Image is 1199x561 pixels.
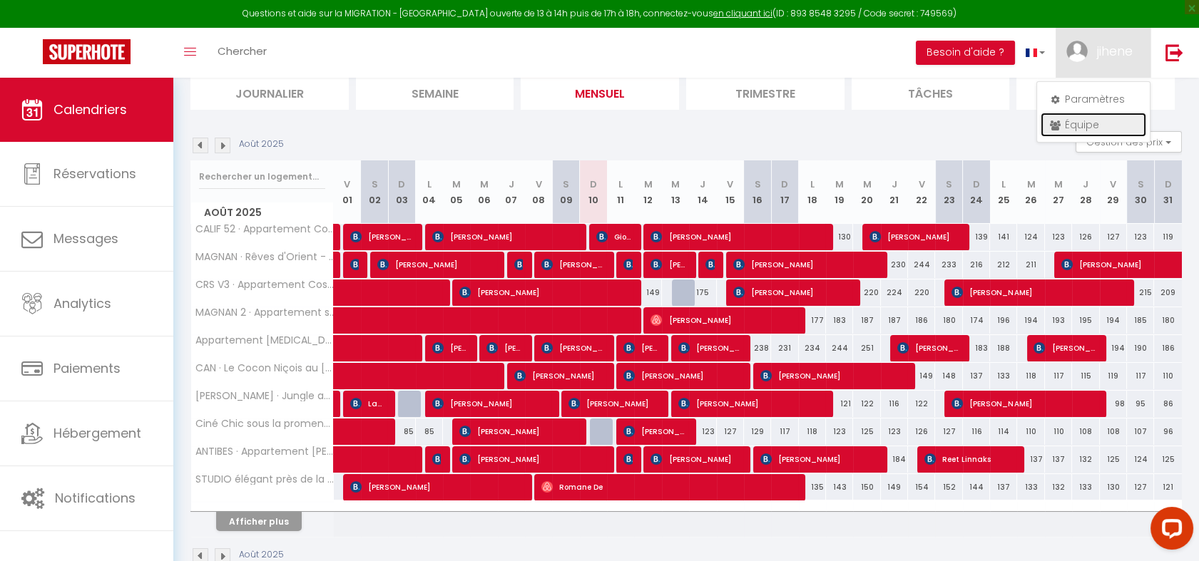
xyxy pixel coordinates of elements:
[733,279,851,306] span: [PERSON_NAME]
[908,363,935,389] div: 149
[486,334,523,361] span: [PERSON_NAME]
[963,418,990,445] div: 116
[541,334,605,361] span: [PERSON_NAME]
[1165,43,1183,61] img: logout
[1154,474,1182,500] div: 121
[689,279,716,306] div: 175
[650,307,795,334] span: [PERSON_NAME]
[924,446,1015,473] span: Reet Linnaks
[990,474,1017,500] div: 137
[1100,335,1127,361] div: 194
[1097,42,1133,60] span: jihene
[919,177,925,191] abbr: V
[1100,307,1127,334] div: 194
[1138,177,1144,191] abbr: S
[193,474,336,485] span: STUDIO élégant près de la Prom
[990,363,1017,389] div: 133
[835,177,844,191] abbr: M
[990,335,1017,361] div: 188
[1017,474,1044,500] div: 133
[1041,87,1146,111] a: Paramètres
[1127,224,1154,250] div: 123
[372,177,378,191] abbr: S
[207,28,277,78] a: Chercher
[53,230,118,247] span: Messages
[908,474,935,500] div: 154
[618,177,623,191] abbr: L
[963,307,990,334] div: 174
[1100,391,1127,417] div: 98
[1045,224,1072,250] div: 123
[1127,418,1154,445] div: 107
[193,252,336,262] span: MAGNAN · Rêves d'Orient - proche mer
[1154,307,1182,334] div: 180
[771,418,798,445] div: 117
[350,473,522,500] span: [PERSON_NAME]
[1045,307,1072,334] div: 193
[1100,474,1127,500] div: 130
[1154,335,1182,361] div: 186
[755,177,761,191] abbr: S
[521,75,679,110] li: Mensuel
[623,334,660,361] span: [PERSON_NAME]
[705,251,715,278] span: [PERSON_NAME]
[935,363,962,389] div: 148
[897,334,961,361] span: [PERSON_NAME]
[1127,363,1154,389] div: 117
[596,223,633,250] span: Giorgia Porta
[193,279,336,290] span: CRS V3 · Appartement Cosy Proche mer - Clim
[760,362,905,389] span: [PERSON_NAME]
[1154,279,1182,306] div: 209
[826,307,853,334] div: 183
[1045,160,1072,224] th: 27
[541,251,605,278] span: [PERSON_NAME]
[1017,252,1044,278] div: 211
[935,474,962,500] div: 152
[1127,391,1154,417] div: 95
[443,160,470,224] th: 05
[1017,160,1044,224] th: 26
[1072,224,1099,250] div: 126
[190,75,349,110] li: Journalier
[1165,177,1172,191] abbr: D
[459,418,577,445] span: [PERSON_NAME]
[525,160,552,224] th: 08
[1127,160,1154,224] th: 30
[1017,224,1044,250] div: 124
[881,279,908,306] div: 224
[623,446,633,473] span: [PERSON_NAME]
[990,224,1017,250] div: 141
[1001,177,1006,191] abbr: L
[1127,446,1154,473] div: 124
[1072,474,1099,500] div: 133
[990,307,1017,334] div: 196
[908,391,935,417] div: 122
[717,418,744,445] div: 127
[216,512,302,531] button: Afficher plus
[973,177,980,191] abbr: D
[650,446,741,473] span: [PERSON_NAME]
[1127,335,1154,361] div: 190
[853,279,880,306] div: 220
[590,177,597,191] abbr: D
[1072,160,1099,224] th: 28
[826,474,853,500] div: 143
[1154,160,1182,224] th: 31
[1045,474,1072,500] div: 132
[1017,307,1044,334] div: 194
[1072,418,1099,445] div: 108
[1100,363,1127,389] div: 119
[1066,41,1088,62] img: ...
[771,160,798,224] th: 17
[733,251,878,278] span: [PERSON_NAME]
[1017,446,1044,473] div: 137
[689,418,716,445] div: 123
[388,160,415,224] th: 03
[53,101,127,118] span: Calendriers
[479,177,488,191] abbr: M
[552,160,579,224] th: 09
[990,160,1017,224] th: 25
[607,160,634,224] th: 11
[43,39,131,64] img: Super Booking
[193,446,336,457] span: ANTIBES · Appartement [PERSON_NAME] avec [PERSON_NAME]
